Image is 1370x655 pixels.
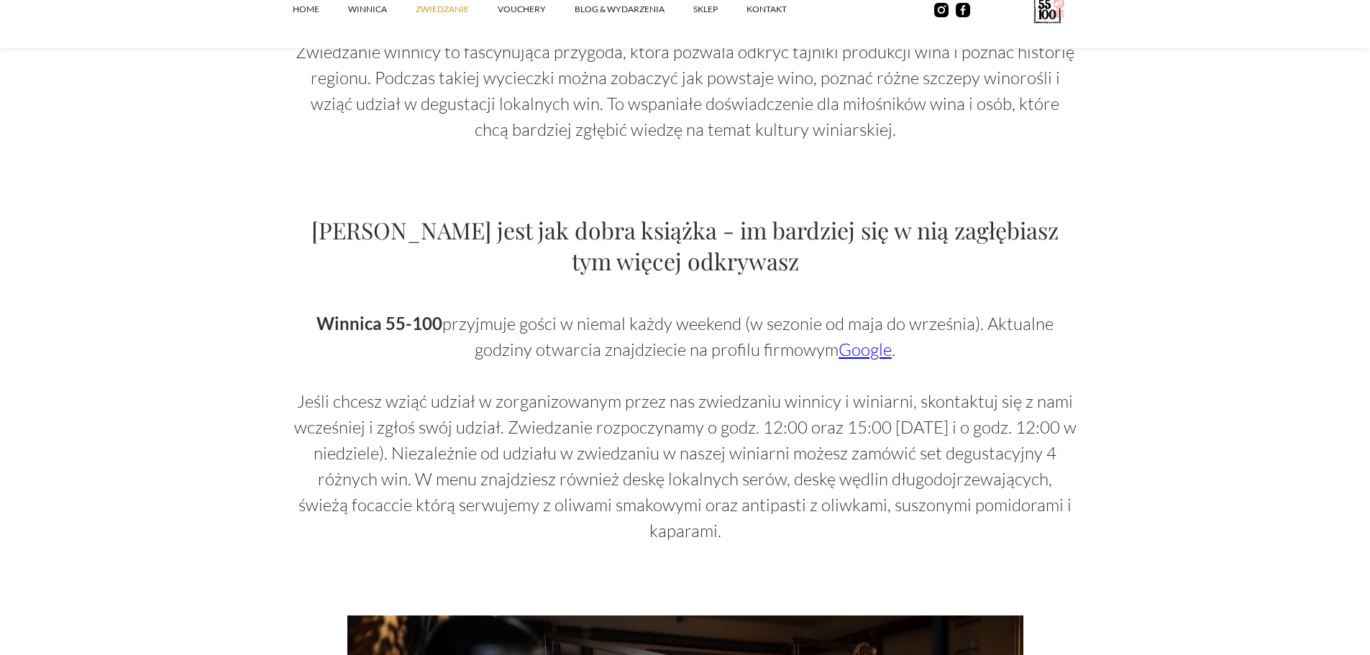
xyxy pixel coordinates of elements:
p: przyjmuje gości w niemal każdy weekend (w sezonie od maja do września). Aktualne godziny otwarcia... [293,311,1078,544]
strong: Winnica 55-100 [316,313,442,334]
p: Zwiedzanie winnicy to fascynująca przygoda, która pozwala odkryć tajniki produkcji wina i poznać ... [293,39,1078,142]
a: Google [839,339,892,360]
h2: [PERSON_NAME] jest jak dobra książka - im bardziej się w nią zagłębiasz tym więcej odkrywasz [293,214,1078,276]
